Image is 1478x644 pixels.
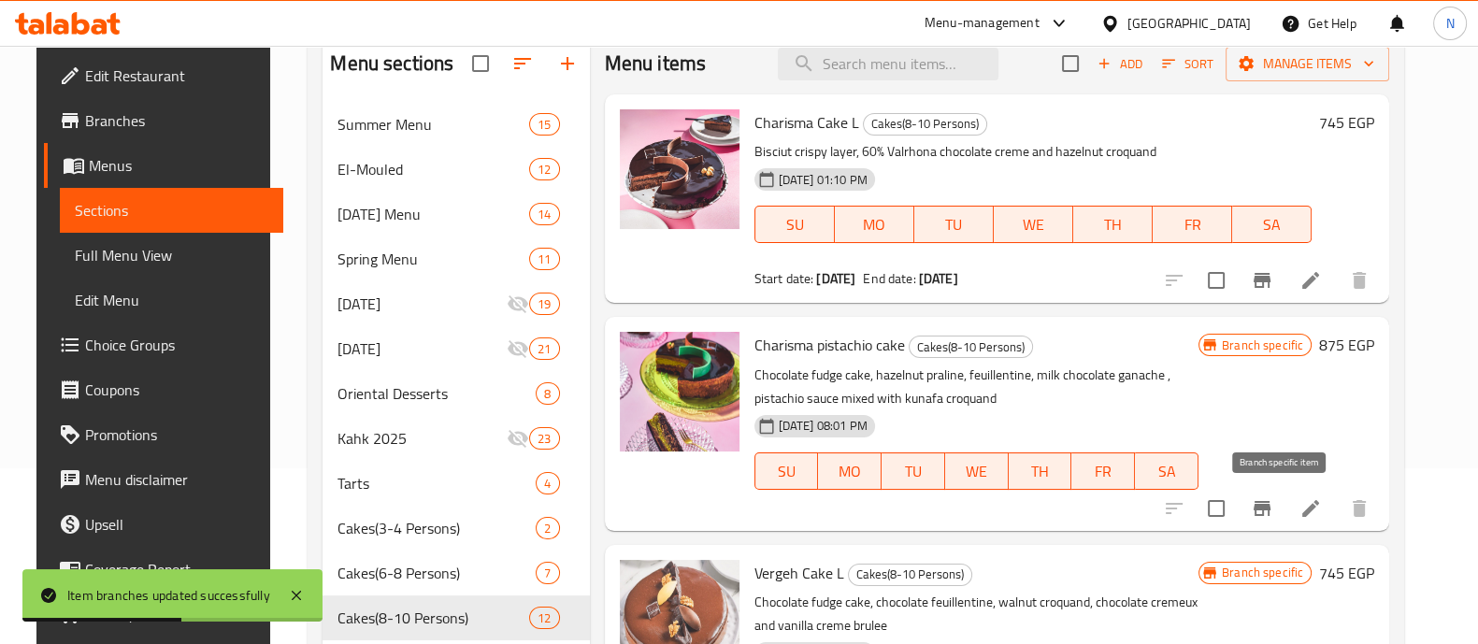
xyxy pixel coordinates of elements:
div: Oriental Desserts8 [323,371,589,416]
span: Edit Menu [75,289,268,311]
span: Sort [1162,53,1213,75]
button: Add section [545,41,590,86]
div: Summer Menu [337,113,529,136]
div: Cakes(8-10 Persons)12 [323,595,589,640]
span: Vergeh Cake L [754,559,844,587]
span: Cakes(3-4 Persons) [337,517,536,539]
div: [DATE]19 [323,281,589,326]
span: MO [825,458,874,485]
a: Branches [44,98,283,143]
span: N [1445,13,1454,34]
span: 7 [537,565,558,582]
button: TH [1009,452,1072,490]
span: SA [1142,458,1191,485]
svg: Inactive section [507,293,529,315]
button: SU [754,206,835,243]
button: SA [1135,452,1198,490]
button: TU [914,206,994,243]
span: FR [1079,458,1127,485]
span: FR [1160,211,1225,238]
span: Cakes(6-8 Persons) [337,562,536,584]
a: Edit Restaurant [44,53,283,98]
button: TH [1073,206,1153,243]
button: MO [835,206,914,243]
div: Spring Menu11 [323,236,589,281]
span: Choice Groups [85,334,268,356]
span: Kahk 2025 [337,427,507,450]
p: Bisciut crispy layer, 60% Valrhona chocolate creme and hazelnut croquand [754,140,1313,164]
span: Branch specific [1214,564,1311,581]
a: Edit menu item [1299,497,1322,520]
div: items [529,113,559,136]
button: Branch-specific-item [1240,258,1284,303]
div: Ramadan 2025 [337,293,507,315]
div: items [536,517,559,539]
button: FR [1071,452,1135,490]
span: Coupons [85,379,268,401]
a: Promotions [44,412,283,457]
p: Chocolate fudge cake, chocolate feuillentine, walnut croquand, chocolate cremeux and vanilla crem... [754,591,1198,637]
span: [DATE] [337,293,507,315]
span: Menu disclaimer [85,468,268,491]
span: 4 [537,475,558,493]
button: MO [818,452,882,490]
span: Upsell [85,513,268,536]
span: Tarts [337,472,536,494]
span: 12 [530,161,558,179]
a: Menus [44,143,283,188]
a: Edit menu item [1299,269,1322,292]
button: Add [1090,50,1150,79]
span: Cakes(8-10 Persons) [910,336,1032,358]
a: Choice Groups [44,322,283,367]
span: Sections [75,199,268,222]
span: [DATE] 08:01 PM [771,417,875,435]
span: Sort sections [500,41,545,86]
span: [DATE] 01:10 PM [771,171,875,189]
span: Select all sections [461,44,500,83]
a: Sections [60,188,283,233]
div: items [536,562,559,584]
button: SU [754,452,819,490]
div: Cakes(8-10 Persons) [863,113,987,136]
div: items [529,203,559,225]
span: 15 [530,116,558,134]
span: Charisma pistachio cake [754,331,905,359]
button: FR [1153,206,1232,243]
span: Coverage Report [85,558,268,580]
span: [DATE] [337,337,507,360]
button: Manage items [1226,47,1389,81]
div: items [536,472,559,494]
div: Ramadan 2024 [337,337,507,360]
span: Charisma Cake L [754,108,859,136]
a: Coverage Report [44,547,283,592]
h6: 745 EGP [1319,560,1374,586]
div: Cakes(3-4 Persons)2 [323,506,589,551]
b: [DATE] [919,266,958,291]
h6: 745 EGP [1319,109,1374,136]
span: Branches [85,109,268,132]
span: SA [1240,211,1304,238]
a: Coupons [44,367,283,412]
div: items [529,337,559,360]
div: items [536,382,559,405]
button: delete [1337,486,1382,531]
span: 11 [530,250,558,268]
span: Full Menu View [75,244,268,266]
a: Full Menu View [60,233,283,278]
div: Cakes(6-8 Persons)7 [323,551,589,595]
button: WE [994,206,1073,243]
span: SU [763,458,811,485]
span: [DATE] Menu [337,203,529,225]
span: 14 [530,206,558,223]
button: TU [882,452,945,490]
input: search [778,48,998,80]
div: El-Mouled12 [323,147,589,192]
img: Charisma Cake L [620,109,739,229]
span: 12 [530,609,558,627]
div: [DATE]21 [323,326,589,371]
span: Spring Menu [337,248,529,270]
span: Start date: [754,266,814,291]
div: items [529,158,559,180]
b: [DATE] [816,266,855,291]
